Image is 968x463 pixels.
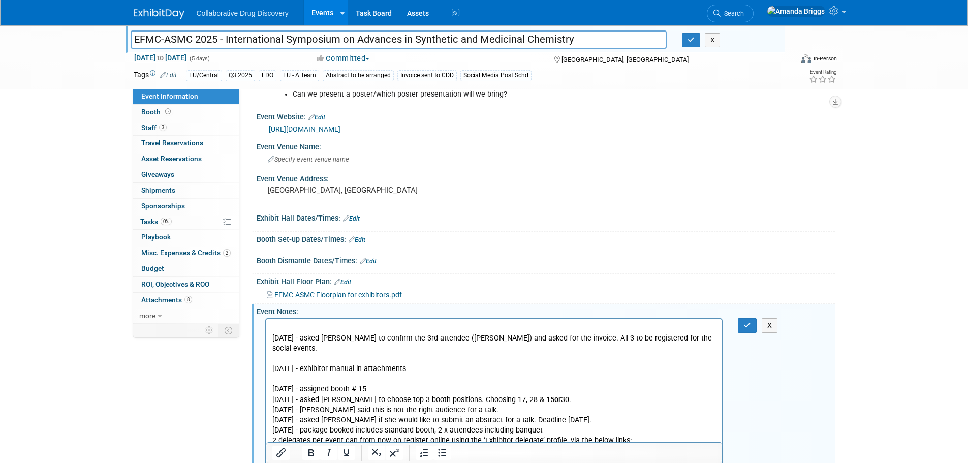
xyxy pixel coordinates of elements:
[272,446,290,460] button: Insert/edit link
[257,274,835,287] div: Exhibit Hall Floor Plan:
[141,139,203,147] span: Travel Reservations
[334,279,351,286] a: Edit
[26,219,450,229] li: RICT:
[397,70,457,81] div: Invoice sent to CDD
[433,446,451,460] button: Bullet list
[141,155,202,163] span: Asset Reservations
[133,136,239,151] a: Travel Reservations
[70,158,142,166] a: [URL][DOMAIN_NAME]
[133,105,239,120] a: Booth
[133,183,239,198] a: Shipments
[257,109,835,122] div: Event Website:
[320,446,337,460] button: Italic
[762,318,778,333] button: X
[26,198,450,208] li: MedChem Frontiers:
[186,70,222,81] div: EU/Central
[809,70,836,75] div: Event Rating
[257,304,835,317] div: Event Notes:
[134,53,187,63] span: [DATE] [DATE]
[133,199,239,214] a: Sponsorships
[343,215,360,222] a: Edit
[93,198,166,207] a: [URL][DOMAIN_NAME]
[141,170,174,178] span: Giveaways
[184,296,192,303] span: 8
[349,236,365,243] a: Edit
[70,229,142,238] a: [URL][DOMAIN_NAME]
[323,70,394,81] div: Abstract to be arranged
[368,446,385,460] button: Subscript
[133,151,239,167] a: Asset Reservations
[133,120,239,136] a: Staff3
[134,70,177,81] td: Tags
[133,89,239,104] a: Event Information
[161,218,172,225] span: 0%
[416,446,433,460] button: Numbered list
[141,92,198,100] span: Event Information
[133,261,239,276] a: Budget
[313,53,373,64] button: Committed
[141,296,192,304] span: Attachments
[268,186,486,195] pre: [GEOGRAPHIC_DATA], [GEOGRAPHIC_DATA]
[813,55,837,63] div: In-Person
[133,245,239,261] a: Misc. Expenses & Credits2
[26,208,450,219] li: Novalix Conference:
[189,55,210,62] span: (5 days)
[268,156,349,163] span: Specify event venue name
[133,214,239,230] a: Tasks0%
[140,218,172,226] span: Tasks
[259,70,276,81] div: LDO
[133,230,239,245] a: Playbook
[26,147,450,157] li: RICT: registration to open in January
[218,324,239,337] td: Toggle Event Tabs
[269,125,340,133] a: [URL][DOMAIN_NAME]
[201,324,218,337] td: Personalize Event Tab Strip
[257,210,835,224] div: Exhibit Hall Dates/Times:
[6,311,101,319] b: Ask about oral presentation?
[226,70,255,81] div: Q3 2025
[257,139,835,152] div: Event Venue Name:
[133,167,239,182] a: Giveaways
[141,233,171,241] span: Playbook
[274,291,402,299] span: EFMC-ASMC Floorplan for exhibitors.pdf
[721,10,744,17] span: Search
[155,54,165,62] span: to
[257,253,835,266] div: Booth Dismantle Dates/Times:
[141,202,185,210] span: Sponsorships
[159,124,167,131] span: 3
[302,446,320,460] button: Bold
[141,124,167,132] span: Staff
[801,54,811,63] img: Format-Inperson.png
[133,308,239,324] a: more
[767,6,825,17] img: Amanda Briggs
[91,137,164,146] a: [URL][DOMAIN_NAME]
[133,293,239,308] a: Attachments8
[160,72,177,79] a: Edit
[26,127,450,137] li: MedChem Frontiers:
[707,5,754,22] a: Search
[141,186,175,194] span: Shipments
[308,114,325,121] a: Edit
[386,446,403,460] button: Superscript
[141,264,164,272] span: Budget
[360,258,377,265] a: Edit
[288,76,295,85] b: or
[6,300,72,309] b: 2 x posters here too
[267,291,402,299] a: EFMC-ASMC Floorplan for exhibitors.pdf
[139,312,155,320] span: more
[93,127,166,136] a: [URL][DOMAIN_NAME]
[26,137,450,147] li: Novalix Conference:
[223,249,231,257] span: 2
[338,446,355,460] button: Underline
[460,70,532,81] div: Social Media Post Schd
[26,229,450,239] li: EFMC-ASMC:
[133,277,239,292] a: ROI, Objectives & ROO
[141,108,173,116] span: Booth
[163,108,173,115] span: Booth not reserved yet
[561,56,689,64] span: [GEOGRAPHIC_DATA], [GEOGRAPHIC_DATA]
[141,249,231,257] span: Misc. Expenses & Credits
[26,157,450,167] li: EFMC-ASMC:
[197,9,289,17] span: Collaborative Drug Discovery
[141,280,209,288] span: ROI, Objectives & ROO
[91,209,164,218] a: [URL][DOMAIN_NAME]
[257,232,835,245] div: Booth Set-up Dates/Times:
